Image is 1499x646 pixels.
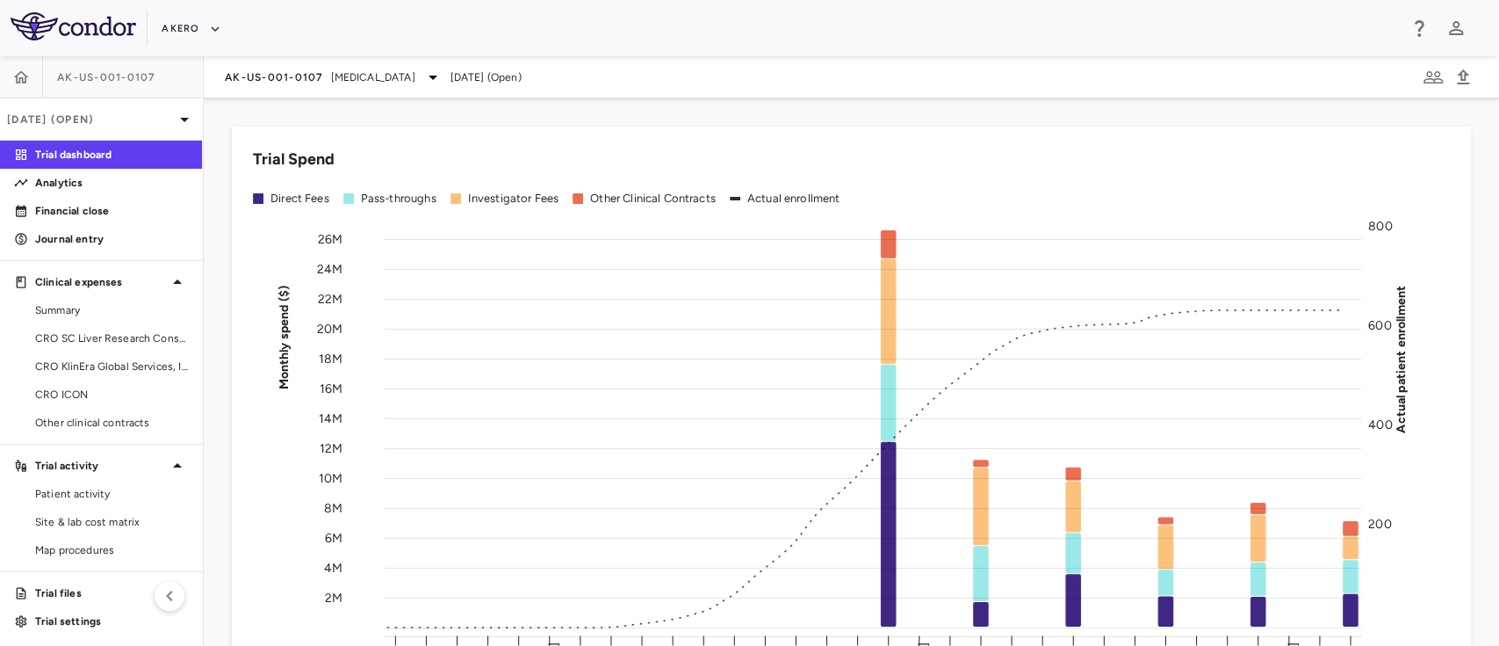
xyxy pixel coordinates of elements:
[35,514,188,530] span: Site & lab cost matrix
[319,411,342,426] tspan: 14M
[324,501,342,516] tspan: 8M
[320,381,342,396] tspan: 16M
[162,15,220,43] button: Akero
[325,531,342,546] tspan: 6M
[331,69,415,85] span: [MEDICAL_DATA]
[225,70,324,84] span: AK-US-001-0107
[325,590,342,605] tspan: 2M
[1394,285,1409,432] tspan: Actual patient enrollment
[1368,219,1392,234] tspan: 800
[317,262,342,277] tspan: 24M
[7,112,174,127] p: [DATE] (Open)
[1368,318,1391,333] tspan: 600
[57,70,156,84] span: AK-US-001-0107
[318,232,342,247] tspan: 26M
[1368,517,1391,532] tspan: 200
[35,387,188,403] span: CRO ICON
[35,458,167,474] p: Trial activity
[319,352,342,367] tspan: 18M
[35,415,188,431] span: Other clinical contracts
[318,292,342,307] tspan: 22M
[277,285,292,389] tspan: Monthly spend ($)
[35,613,188,629] p: Trial settings
[35,175,188,191] p: Analytics
[35,231,188,247] p: Journal entry
[253,148,335,171] h6: Trial Spend
[35,359,188,374] span: CRO KlinEra Global Services, Inc.
[35,330,188,346] span: CRO SC Liver Research Consortium LLC
[747,191,840,207] div: Actual enrollment
[270,191,329,207] div: Direct Fees
[1368,417,1392,432] tspan: 400
[35,585,188,601] p: Trial files
[450,69,522,85] span: [DATE] (Open)
[11,12,136,40] img: logo-full-BYUhSk78.svg
[319,471,342,486] tspan: 10M
[324,561,342,576] tspan: 4M
[317,322,342,337] tspan: 20M
[35,302,188,318] span: Summary
[35,274,167,290] p: Clinical expenses
[468,191,559,207] div: Investigator Fees
[35,486,188,502] span: Patient activity
[320,441,342,456] tspan: 12M
[361,191,436,207] div: Pass-throughs
[35,147,188,163] p: Trial dashboard
[35,542,188,558] span: Map procedures
[35,203,188,219] p: Financial close
[590,191,716,207] div: Other Clinical Contracts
